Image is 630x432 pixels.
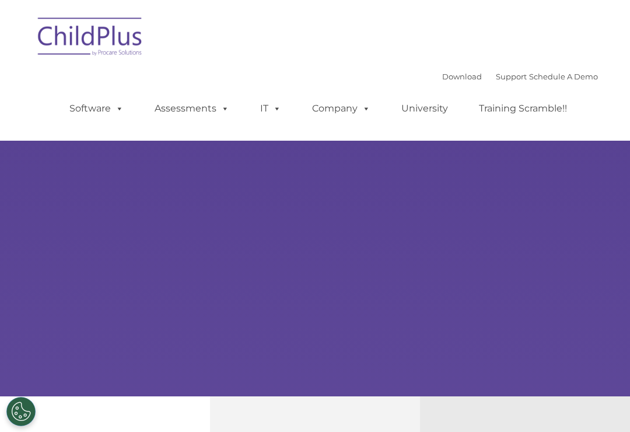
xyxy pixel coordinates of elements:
button: Cookies Settings [6,397,36,426]
a: Schedule A Demo [529,72,598,81]
a: IT [249,97,293,120]
a: Assessments [143,97,241,120]
font: | [442,72,598,81]
a: Software [58,97,135,120]
a: Company [300,97,382,120]
a: Download [442,72,482,81]
a: Training Scramble!! [467,97,579,120]
a: Support [496,72,527,81]
a: University [390,97,460,120]
img: ChildPlus by Procare Solutions [32,9,149,68]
